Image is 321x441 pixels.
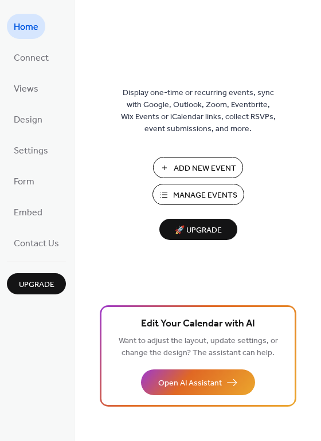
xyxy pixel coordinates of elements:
span: 🚀 Upgrade [166,223,230,238]
span: Want to adjust the layout, update settings, or change the design? The assistant can help. [119,333,278,361]
span: Views [14,80,38,99]
span: Settings [14,142,48,160]
span: Display one-time or recurring events, sync with Google, Outlook, Zoom, Eventbrite, Wix Events or ... [121,87,276,135]
button: Add New Event [153,157,243,178]
span: Edit Your Calendar with AI [141,316,255,332]
a: Views [7,76,45,101]
span: Manage Events [173,190,237,202]
span: Embed [14,204,42,222]
a: Design [7,107,49,132]
button: 🚀 Upgrade [159,219,237,240]
button: Manage Events [152,184,244,205]
span: Home [14,18,38,37]
a: Form [7,168,41,194]
button: Upgrade [7,273,66,294]
span: Connect [14,49,49,68]
span: Design [14,111,42,129]
a: Connect [7,45,56,70]
span: Open AI Assistant [158,377,222,389]
span: Upgrade [19,279,54,291]
a: Contact Us [7,230,66,255]
a: Embed [7,199,49,225]
a: Settings [7,137,55,163]
span: Contact Us [14,235,59,253]
button: Open AI Assistant [141,369,255,395]
span: Add New Event [174,163,236,175]
a: Home [7,14,45,39]
span: Form [14,173,34,191]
